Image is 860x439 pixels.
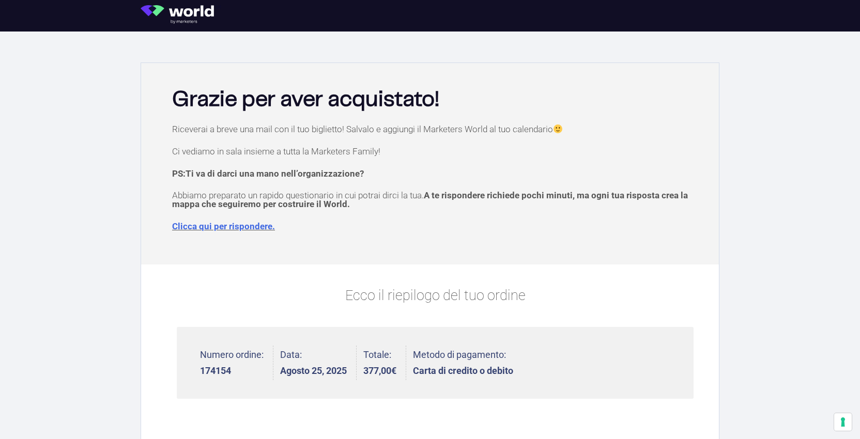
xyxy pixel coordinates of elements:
a: Clicca qui per rispondere. [172,221,275,231]
strong: PS: [172,168,364,179]
li: Totale: [363,346,406,380]
button: Le tue preferenze relative al consenso per le tecnologie di tracciamento [834,413,852,431]
p: Ci vediamo in sala insieme a tutta la Marketers Family! [172,147,698,156]
li: Numero ordine: [200,346,273,380]
p: Riceverai a breve una mail con il tuo biglietto! Salvalo e aggiungi il Marketers World al tuo cal... [172,124,698,134]
li: Data: [280,346,357,380]
img: 🙂 [554,124,562,133]
span: € [391,365,396,376]
iframe: Customerly Messenger Launcher [8,399,39,430]
strong: 174154 [200,366,264,375]
b: Grazie per aver acquistato! [172,89,439,110]
li: Metodo di pagamento: [413,346,513,380]
p: Abbiamo preparato un rapido questionario in cui potrai dirci la tua. [172,191,698,209]
strong: Agosto 25, 2025 [280,366,347,375]
p: Ecco il riepilogo del tuo ordine [177,285,694,306]
span: Ti va di darci una mano nell’organizzazione? [186,168,364,179]
bdi: 377,00 [363,365,396,376]
strong: Carta di credito o debito [413,366,513,375]
span: A te rispondere richiede pochi minuti, ma ogni tua risposta crea la mappa che seguiremo per costr... [172,190,688,209]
